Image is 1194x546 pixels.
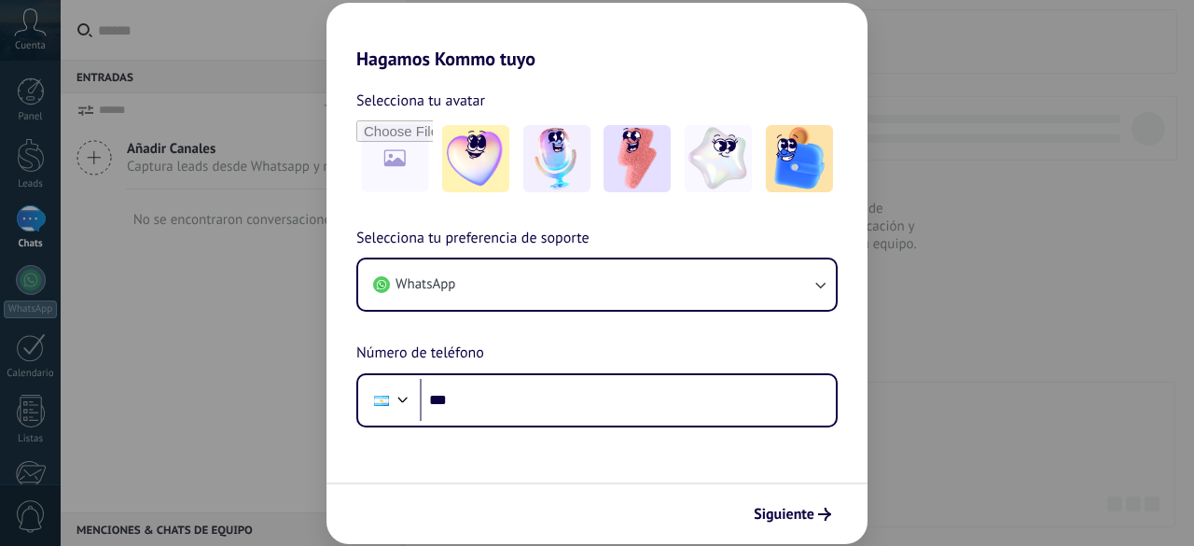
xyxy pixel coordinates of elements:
span: Selecciona tu avatar [356,89,485,113]
span: Siguiente [754,508,814,521]
span: WhatsApp [396,275,455,294]
div: Argentina: + 54 [364,381,399,420]
img: -4.jpeg [685,125,752,192]
img: -2.jpeg [523,125,590,192]
button: Siguiente [745,498,840,530]
span: Selecciona tu preferencia de soporte [356,227,590,251]
img: -1.jpeg [442,125,509,192]
h2: Hagamos Kommo tuyo [326,3,868,70]
img: -3.jpeg [604,125,671,192]
button: WhatsApp [358,259,836,310]
img: -5.jpeg [766,125,833,192]
span: Número de teléfono [356,342,484,366]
